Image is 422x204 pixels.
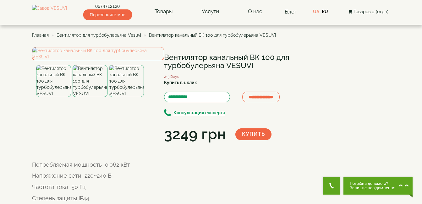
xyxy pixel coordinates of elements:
[83,3,132,9] a: 0674712120
[350,181,395,186] span: Потрібна допомога?
[164,74,179,79] small: 2-3 Days
[346,8,390,15] button: Товаров 0 (0грн)
[164,53,296,70] h1: Вентилятор канальный ВК 100 для турбобулерьяна VESUVI
[32,194,296,202] p: Степень защиты IP44
[149,33,276,38] span: Вентилятор канальный ВК 100 для турбобулерьяна VESUVI
[313,9,319,14] a: UA
[235,128,271,140] button: Купить
[109,65,144,97] img: Вентилятор канальный ВК 100 для турбобулерьяна VESUVI
[285,8,297,15] a: Блог
[32,161,296,169] p: Потребляемая мощность 0.062 кВт
[353,9,388,14] span: Товаров 0 (0грн)
[242,4,268,19] a: О нас
[322,9,328,14] a: RU
[323,177,340,195] button: Get Call button
[164,79,197,86] label: Купить в 1 клик
[164,124,226,145] div: 3249 грн
[173,110,225,115] b: Консультация експерта
[57,33,141,38] a: Вентилятор для турбобулерьяна Vesuvi
[32,172,296,180] p: Напряжение сети 220~240 В
[195,4,225,19] a: Услуги
[32,5,67,18] img: Завод VESUVI
[343,177,413,195] button: Chat button
[73,65,107,97] img: Вентилятор канальный ВК 100 для турбобулерьяна VESUVI
[350,186,395,190] span: Залиште повідомлення
[32,183,296,191] p: Частота тока 50 Гц
[36,65,71,97] img: Вентилятор канальный ВК 100 для турбобулерьяна VESUVI
[32,33,49,38] a: Главная
[148,4,179,19] a: Товары
[83,9,132,20] span: Перезвоните мне
[32,47,164,60] img: Вентилятор канальный ВК 100 для турбобулерьяна VESUVI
